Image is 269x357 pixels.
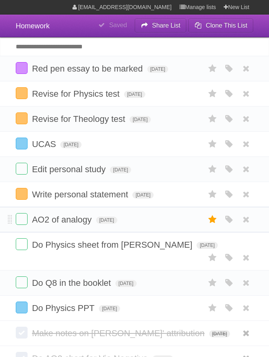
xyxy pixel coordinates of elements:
[205,163,220,176] label: Star task
[16,213,28,225] label: Done
[96,217,117,224] span: [DATE]
[110,166,131,173] span: [DATE]
[16,327,28,339] label: Done
[205,302,220,315] label: Star task
[206,22,247,29] b: Clone This List
[16,276,28,288] label: Done
[147,66,169,73] span: [DATE]
[197,242,218,249] span: [DATE]
[16,87,28,99] label: Done
[32,278,113,288] span: Do Q8 in the booklet
[32,114,127,124] span: Revise for Theology test
[32,190,130,199] span: Write personal statement
[32,139,58,149] span: UCAS
[205,87,220,100] label: Star task
[209,330,230,337] span: [DATE]
[16,62,28,74] label: Done
[32,240,194,250] span: Do Physics sheet from [PERSON_NAME]
[152,22,180,29] b: Share List
[205,62,220,75] label: Star task
[115,280,137,287] span: [DATE]
[205,112,220,125] label: Star task
[132,191,154,199] span: [DATE]
[32,164,108,174] span: Edit personal study
[16,302,28,313] label: Done
[109,22,127,28] b: Saved
[205,213,220,226] label: Star task
[205,138,220,151] label: Star task
[124,91,145,98] span: [DATE]
[16,22,50,30] span: Homework
[32,303,96,313] span: Do Physics PPT
[16,112,28,124] label: Done
[16,238,28,250] label: Done
[32,89,122,99] span: Revise for Physics test
[130,116,151,123] span: [DATE]
[16,138,28,149] label: Done
[32,64,145,74] span: Red pen essay to be marked
[205,276,220,289] label: Star task
[188,18,253,33] button: Clone This List
[16,163,28,175] label: Done
[135,18,187,33] button: Share List
[99,305,120,312] span: [DATE]
[205,251,220,264] label: Star task
[205,188,220,201] label: Star task
[32,215,94,225] span: AO2 of analogy
[32,328,206,338] span: Make notes on [PERSON_NAME]' attribution
[60,141,82,148] span: [DATE]
[16,188,28,200] label: Done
